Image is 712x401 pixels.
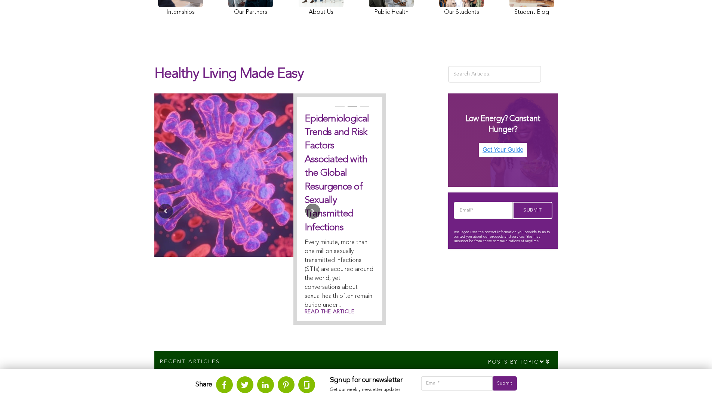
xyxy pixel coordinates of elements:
input: Email* [421,376,493,391]
h1: Healthy Living Made Easy [154,66,437,90]
button: 2 of 3 [348,106,355,113]
input: Email* [454,202,513,219]
p: Assuaged uses the contact information you provide to us to contact you about our products and ser... [454,230,552,243]
img: Get Your Guide [479,143,527,157]
input: Search Articles... [448,66,542,83]
a: Read the article [305,308,355,316]
p: Get our weekly newsletter updates. [330,386,406,394]
img: glassdoor.svg [304,381,309,389]
h3: Low Energy? Constant Hunger? [456,114,551,135]
p: Every minute, more than one million sexually transmitted infections (STIs) are acquired around th... [305,238,375,310]
p: Recent Articles [160,358,220,365]
strong: Share [195,381,212,388]
button: 3 of 3 [360,106,367,113]
iframe: Chat Widget [675,365,712,401]
button: Previous [158,204,173,219]
h3: Sign up for our newsletter [330,376,406,385]
button: Next [305,204,320,219]
input: Submit [493,376,517,391]
button: 1 of 3 [335,106,343,113]
div: Posts by topic [482,351,558,372]
h2: Epidemiological Trends and Risk Factors Associated with the Global Resurgence of Sexually Transmi... [305,112,375,235]
input: Submit [513,202,552,219]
